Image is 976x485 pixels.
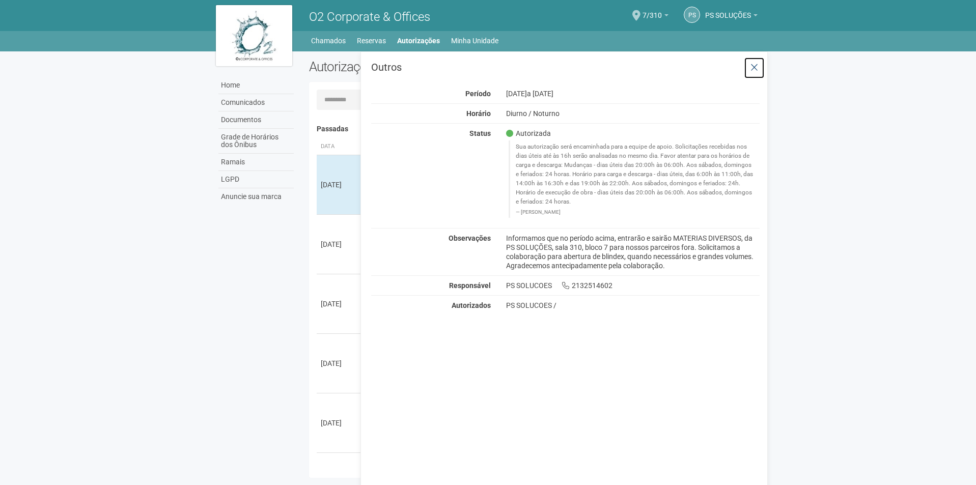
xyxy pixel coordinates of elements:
strong: Autorizados [452,301,491,309]
div: PS SOLUCOES 2132514602 [498,281,768,290]
a: 7/310 [643,13,668,21]
blockquote: Sua autorização será encaminhada para a equipe de apoio. Solicitações recebidas nos dias úteis at... [509,140,760,217]
a: Documentos [218,111,294,129]
span: Autorizada [506,129,551,138]
img: logo.jpg [216,5,292,66]
footer: [PERSON_NAME] [516,209,755,216]
a: Chamados [311,34,346,48]
span: 7/310 [643,2,662,19]
a: Home [218,77,294,94]
a: Autorizações [397,34,440,48]
strong: Status [469,129,491,137]
span: a [DATE] [527,90,553,98]
a: Comunicados [218,94,294,111]
strong: Responsável [449,281,491,290]
a: Anuncie sua marca [218,188,294,205]
div: [DATE] [498,89,768,98]
a: PS SOLUÇÕES [705,13,758,21]
h3: Outros [371,62,760,72]
h4: Passadas [317,125,753,133]
a: Grade de Horários dos Ônibus [218,129,294,154]
div: [DATE] [321,239,358,249]
a: Minha Unidade [451,34,498,48]
h2: Autorizações [309,59,527,74]
div: Diurno / Noturno [498,109,768,118]
strong: Período [465,90,491,98]
th: Data [317,138,362,155]
div: [DATE] [321,358,358,368]
div: PS SOLUCOES / [506,301,760,310]
span: O2 Corporate & Offices [309,10,430,24]
strong: Observações [449,234,491,242]
div: [DATE] [321,418,358,428]
div: [DATE] [321,299,358,309]
a: PS [684,7,700,23]
div: Informamos que no período acima, entrarão e sairão MATERIAS DIVERSOS, da PS SOLUÇÕES, sala 310, b... [498,234,768,270]
a: Reservas [357,34,386,48]
a: Ramais [218,154,294,171]
a: LGPD [218,171,294,188]
strong: Horário [466,109,491,118]
span: PS SOLUÇÕES [705,2,751,19]
div: [DATE] [321,180,358,190]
